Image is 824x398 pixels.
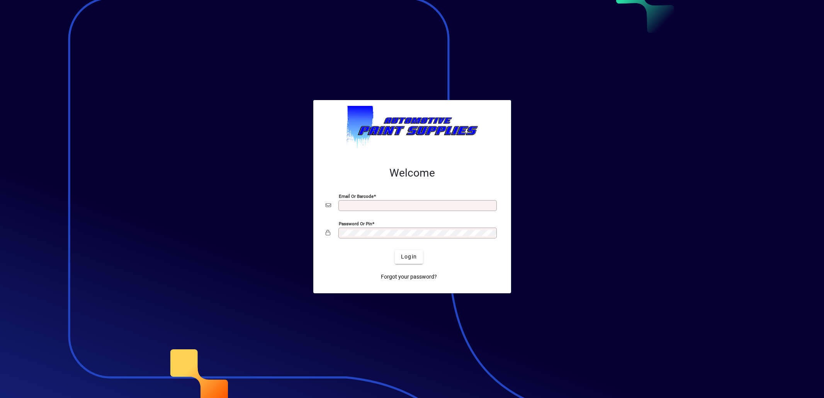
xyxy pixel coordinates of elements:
a: Forgot your password? [378,270,440,284]
mat-label: Email or Barcode [339,193,374,199]
mat-label: Password or Pin [339,221,372,226]
button: Login [395,250,423,264]
span: Login [401,253,417,261]
span: Forgot your password? [381,273,437,281]
h2: Welcome [326,167,499,180]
